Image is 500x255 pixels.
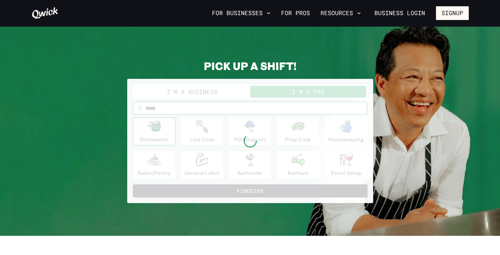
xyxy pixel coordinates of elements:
button: For Businesses [209,8,273,19]
button: Signup [436,6,469,20]
h2: PICK UP A SHIFT! [127,59,373,72]
button: Resources [318,8,364,19]
a: Business Login [369,6,431,20]
a: For Pros [278,8,313,19]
